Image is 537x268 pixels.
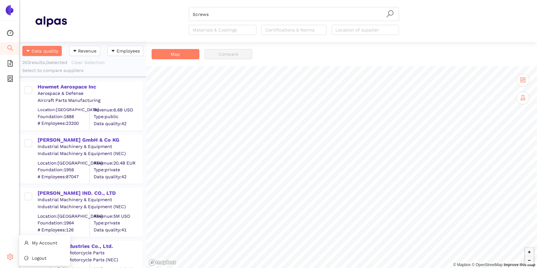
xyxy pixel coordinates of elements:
[38,190,142,197] div: [PERSON_NAME] IND. CO., LTD
[38,97,142,104] div: Aircraft Parts Manufacturing
[7,73,13,86] span: container
[94,220,142,226] span: Type: private
[117,47,140,54] span: Employees
[78,47,97,54] span: Revenue
[525,248,533,256] button: Zoom in
[7,43,13,55] span: search
[147,66,537,268] canvas: Map
[520,95,526,101] span: experiment
[38,243,142,250] div: SUMEEKO Industries Co., Ltd.
[38,257,142,263] div: Auto, Truck & Motorcycle Parts (NEC)
[94,160,142,166] div: Revenue: 20.4B EUR
[38,151,142,157] div: Industrial Machinery & Equipment (NEC)
[73,49,77,54] span: caret-down
[24,256,29,260] span: logout
[38,250,142,256] div: Auto, Truck & Motorcycle Parts
[38,204,142,210] div: Industrial Machinery & Equipment (NEC)
[71,57,109,67] button: Clear Selection
[38,90,142,97] div: Aerospace & Defense
[38,173,89,180] span: # Employees: 87047
[7,27,13,40] span: dashboard
[525,256,533,264] button: Zoom out
[94,227,142,233] span: Data quality: 41
[7,251,13,264] span: setting
[35,13,67,29] img: Homepage
[111,49,115,54] span: caret-down
[38,120,89,127] span: # Employees: 23200
[94,107,142,113] div: Revenue: 6.6B USD
[94,114,142,120] span: Type: public
[152,49,199,59] button: Map
[38,160,89,166] div: Location: [GEOGRAPHIC_DATA]
[32,240,57,245] span: My Account
[22,60,67,65] span: 203 results, 0 selected
[38,197,142,203] div: Industrial Machinery & Equipment
[171,51,180,58] span: Map
[94,167,142,173] span: Type: private
[107,46,143,56] button: caret-downEmployees
[38,227,89,233] span: # Employees: 126
[38,113,89,120] span: Foundation: 1888
[94,120,142,127] span: Data quality: 42
[94,213,142,219] div: Revenue: 5M USD
[22,67,143,74] div: Select to compare suppliers
[7,58,13,71] span: file-add
[24,241,29,245] span: user
[4,5,15,15] img: Logo
[32,256,47,261] span: Logout
[38,144,142,150] div: Industrial Machinery & Equipment
[38,137,142,144] div: [PERSON_NAME] GmbH & Co KG
[94,173,142,180] span: Data quality: 42
[38,213,89,219] div: Location: [GEOGRAPHIC_DATA]
[26,49,30,54] span: caret-down
[69,46,100,56] button: caret-downRevenue
[38,167,89,173] span: Foundation: 1956
[520,77,526,83] span: control
[38,220,89,226] span: Foundation: 1964
[386,10,394,18] span: search
[32,47,58,54] span: Data quality
[38,107,89,112] div: Location: [GEOGRAPHIC_DATA]
[38,83,142,90] div: Howmet Aerospace Inc
[22,46,62,56] button: caret-downData quality
[148,259,176,266] a: Mapbox logo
